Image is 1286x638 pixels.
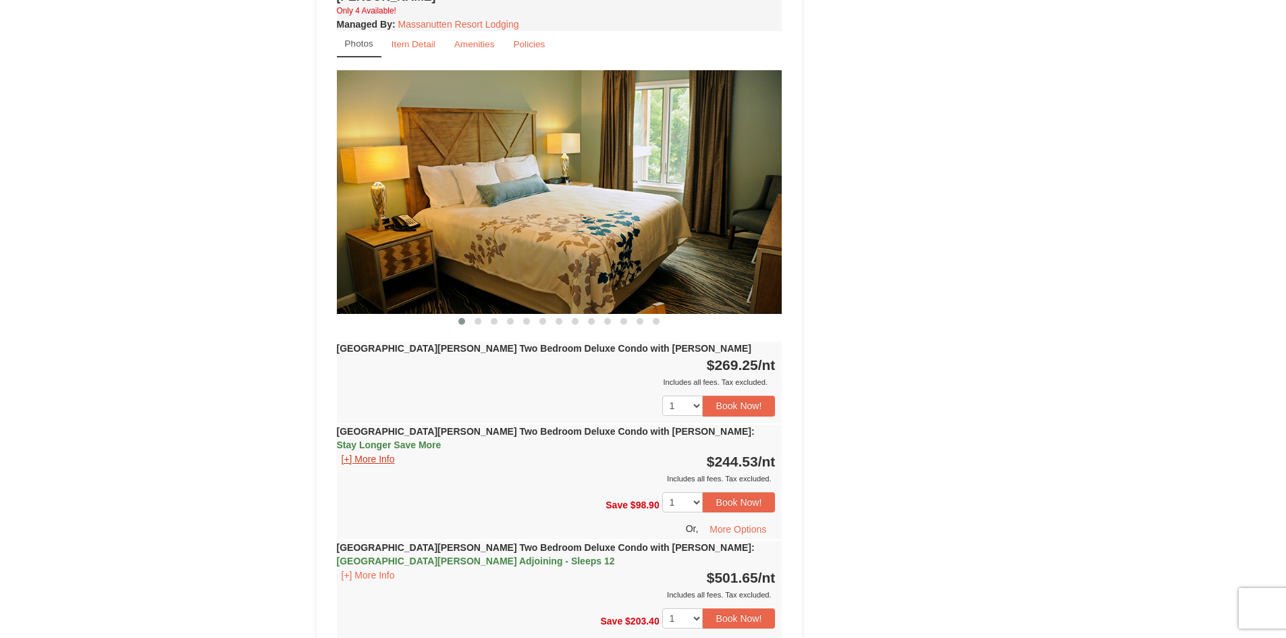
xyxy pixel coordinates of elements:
span: Save [600,616,622,627]
a: Amenities [446,31,504,57]
strong: $269.25 [707,357,776,373]
span: /nt [758,357,776,373]
span: /nt [758,570,776,585]
a: Photos [337,31,381,57]
button: Book Now! [703,396,776,416]
span: Save [606,499,628,510]
small: Item Detail [392,39,435,49]
button: Book Now! [703,608,776,629]
span: $98.90 [631,499,660,510]
span: $244.53 [707,454,758,469]
div: Includes all fees. Tax excluded. [337,375,776,389]
span: Stay Longer Save More [337,440,441,450]
button: [+] More Info [337,568,400,583]
strong: : [337,19,396,30]
div: Includes all fees. Tax excluded. [337,588,776,602]
span: : [751,542,755,553]
span: : [751,426,755,437]
span: $203.40 [625,616,660,627]
span: $501.65 [707,570,758,585]
img: 18876286-137-863bd0ca.jpg [337,70,782,314]
button: More Options [701,519,775,539]
button: Book Now! [703,492,776,512]
span: Or, [686,523,699,534]
small: Policies [513,39,545,49]
span: [GEOGRAPHIC_DATA][PERSON_NAME] Adjoining - Sleeps 12 [337,556,615,566]
small: Only 4 Available! [337,6,396,16]
a: Massanutten Resort Lodging [398,19,519,30]
button: [+] More Info [337,452,400,467]
a: Policies [504,31,554,57]
strong: [GEOGRAPHIC_DATA][PERSON_NAME] Two Bedroom Deluxe Condo with [PERSON_NAME] [337,343,751,354]
span: Managed By [337,19,392,30]
span: /nt [758,454,776,469]
strong: [GEOGRAPHIC_DATA][PERSON_NAME] Two Bedroom Deluxe Condo with [PERSON_NAME] [337,426,755,450]
a: Item Detail [383,31,444,57]
div: Includes all fees. Tax excluded. [337,472,776,485]
small: Photos [345,38,373,49]
strong: [GEOGRAPHIC_DATA][PERSON_NAME] Two Bedroom Deluxe Condo with [PERSON_NAME] [337,542,755,566]
small: Amenities [454,39,495,49]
